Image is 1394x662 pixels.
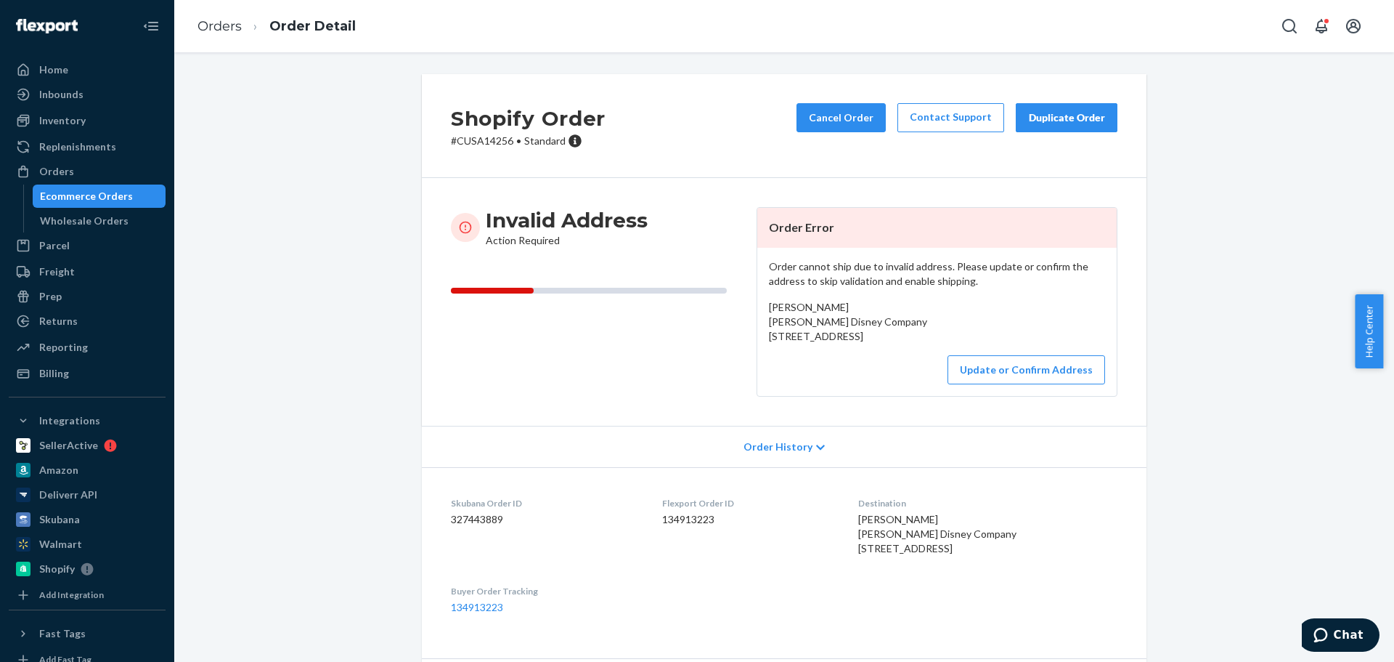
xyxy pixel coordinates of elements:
[39,366,69,381] div: Billing
[1339,12,1368,41] button: Open account menu
[451,134,606,148] p: # CUSA14256
[39,512,80,527] div: Skubana
[1355,294,1383,368] button: Help Center
[33,209,166,233] a: Wholesale Orders
[858,497,1117,509] dt: Destination
[9,533,166,556] a: Walmart
[1307,12,1336,41] button: Open notifications
[9,586,166,604] a: Add Integration
[9,508,166,531] a: Skubana
[451,103,606,134] h2: Shopify Order
[39,140,116,154] div: Replenishments
[9,160,166,183] a: Orders
[757,208,1117,248] header: Order Error
[40,214,129,228] div: Wholesale Orders
[9,557,166,581] a: Shopify
[39,413,100,428] div: Integrations
[9,58,166,81] a: Home
[9,135,166,158] a: Replenishments
[269,18,356,34] a: Order Detail
[39,164,74,179] div: Orders
[39,62,68,77] div: Home
[186,5,367,48] ol: breadcrumbs
[39,238,70,253] div: Parcel
[516,134,521,147] span: •
[662,497,835,509] dt: Flexport Order ID
[39,340,88,355] div: Reporting
[16,19,78,33] img: Flexport logo
[197,18,242,34] a: Orders
[39,438,98,453] div: SellerActive
[769,301,927,342] span: [PERSON_NAME] [PERSON_NAME] Disney Company [STREET_ADDRESS]
[39,113,86,128] div: Inventory
[9,83,166,106] a: Inbounds
[39,488,97,502] div: Deliverr API
[451,585,639,597] dt: Buyer Order Tracking
[451,512,639,527] dd: 327443889
[39,626,86,641] div: Fast Tags
[9,362,166,385] a: Billing
[40,189,133,203] div: Ecommerce Orders
[9,336,166,359] a: Reporting
[9,260,166,283] a: Freight
[486,207,648,248] div: Action Required
[9,483,166,506] a: Deliverr API
[769,259,1105,288] p: Order cannot ship due to invalid address. Please update or confirm the address to skip validation...
[9,310,166,333] a: Returns
[39,289,62,304] div: Prep
[9,622,166,645] button: Fast Tags
[39,463,78,477] div: Amazon
[9,459,166,482] a: Amazon
[1302,618,1379,655] iframe: Opens a widget where you can chat to one of our agents
[662,512,835,527] dd: 134913223
[858,513,1016,554] span: [PERSON_NAME] [PERSON_NAME] Disney Company [STREET_ADDRESS]
[1275,12,1304,41] button: Open Search Box
[39,562,75,576] div: Shopify
[486,207,648,233] h3: Invalid Address
[796,103,886,132] button: Cancel Order
[524,134,566,147] span: Standard
[39,87,83,102] div: Inbounds
[947,355,1105,384] button: Update or Confirm Address
[451,601,503,613] a: 134913223
[451,497,639,509] dt: Skubana Order ID
[39,314,78,328] div: Returns
[9,234,166,257] a: Parcel
[136,12,166,41] button: Close Navigation
[9,434,166,457] a: SellerActive
[9,109,166,132] a: Inventory
[33,185,166,208] a: Ecommerce Orders
[1016,103,1117,132] button: Duplicate Order
[897,103,1004,132] a: Contact Support
[743,440,812,454] span: Order History
[39,537,82,552] div: Walmart
[1028,110,1105,125] div: Duplicate Order
[9,409,166,432] button: Integrations
[39,589,104,601] div: Add Integration
[39,265,75,279] div: Freight
[9,285,166,308] a: Prep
